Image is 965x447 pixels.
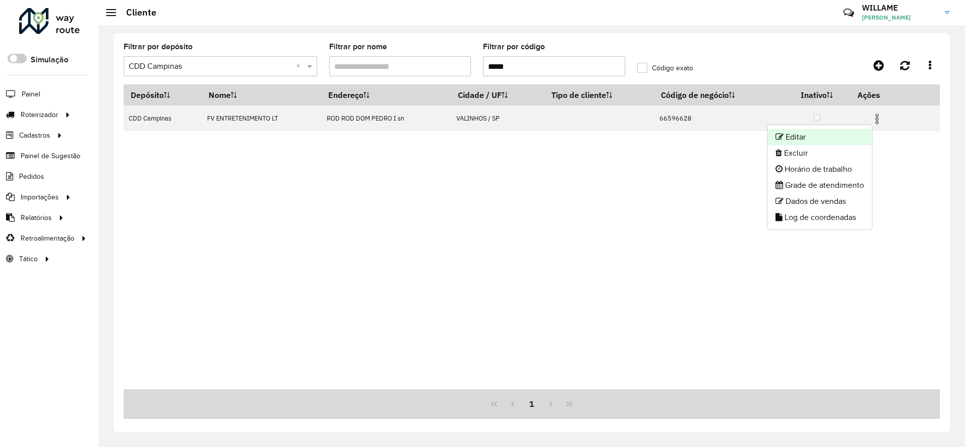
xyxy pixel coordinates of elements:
[851,84,911,105] th: Ações
[767,177,872,193] li: Grade de atendimento
[451,105,544,131] td: VALINHOS / SP
[767,193,872,209] li: Dados de vendas
[329,41,387,53] label: Filtrar por nome
[637,63,693,73] label: Código exato
[522,394,541,413] button: 1
[862,3,937,13] h3: WILLAME
[22,89,40,99] span: Painel
[19,254,38,264] span: Tático
[19,171,44,182] span: Pedidos
[767,209,872,226] li: Log de coordenadas
[21,109,58,120] span: Roteirizador
[21,233,74,244] span: Retroalimentação
[296,60,305,72] span: Clear all
[116,7,156,18] h2: Cliente
[202,105,321,131] td: FV ENTRETENIMENTO LT
[202,84,321,105] th: Nome
[322,84,451,105] th: Endereço
[544,84,654,105] th: Tipo de cliente
[124,84,202,105] th: Depósito
[19,130,50,141] span: Cadastros
[322,105,451,131] td: ROD ROD DOM PEDRO I sn
[862,13,937,22] span: [PERSON_NAME]
[654,105,783,131] td: 66596628
[838,2,859,24] a: Contato Rápido
[767,161,872,177] li: Horário de trabalho
[124,105,202,131] td: CDD Campinas
[483,41,545,53] label: Filtrar por código
[783,84,851,105] th: Inativo
[654,84,783,105] th: Código de negócio
[767,145,872,161] li: Excluir
[21,212,52,223] span: Relatórios
[451,84,544,105] th: Cidade / UF
[767,129,872,145] li: Editar
[31,54,68,66] label: Simulação
[124,41,192,53] label: Filtrar por depósito
[21,192,59,202] span: Importações
[21,151,80,161] span: Painel de Sugestão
